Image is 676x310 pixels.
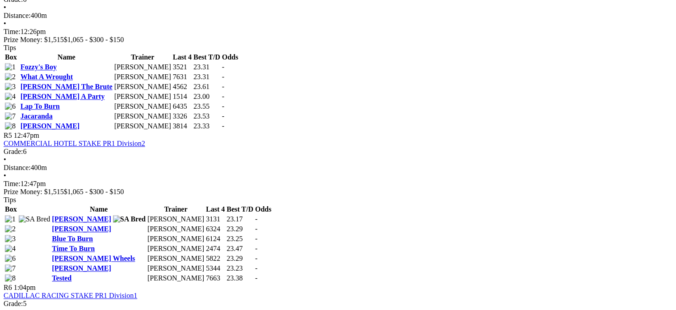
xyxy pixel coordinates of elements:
[255,245,257,252] span: -
[147,234,205,243] td: [PERSON_NAME]
[21,112,53,120] a: Jacaranda
[20,53,113,62] th: Name
[113,215,146,223] img: SA Bred
[255,264,257,272] span: -
[206,274,225,283] td: 7663
[4,284,12,291] span: R6
[4,36,672,44] div: Prize Money: $1,515
[4,172,6,179] span: •
[4,12,30,19] span: Distance:
[4,300,672,308] div: 5
[147,264,205,273] td: [PERSON_NAME]
[193,72,221,81] td: 23.31
[52,264,111,272] a: [PERSON_NAME]
[206,244,225,253] td: 2474
[222,112,224,120] span: -
[226,254,254,263] td: 23.29
[52,245,95,252] a: Time To Burn
[64,36,124,43] span: $1,065 - $300 - $150
[4,4,6,11] span: •
[4,196,16,204] span: Tips
[5,122,16,130] img: 8
[14,284,36,291] span: 1:04pm
[4,20,6,27] span: •
[4,132,12,139] span: R5
[114,82,172,91] td: [PERSON_NAME]
[5,274,16,282] img: 8
[5,93,16,101] img: 4
[193,102,221,111] td: 23.55
[172,112,192,121] td: 3326
[226,264,254,273] td: 23.23
[172,122,192,131] td: 3814
[5,112,16,120] img: 7
[114,122,172,131] td: [PERSON_NAME]
[255,274,257,282] span: -
[222,122,224,130] span: -
[21,122,80,130] a: [PERSON_NAME]
[114,102,172,111] td: [PERSON_NAME]
[114,63,172,72] td: [PERSON_NAME]
[172,82,192,91] td: 4562
[193,122,221,131] td: 23.33
[222,102,224,110] span: -
[147,244,205,253] td: [PERSON_NAME]
[4,300,23,307] span: Grade:
[4,164,672,172] div: 400m
[4,292,137,299] a: CADILLAC RACING STAKE PR1 Division1
[51,205,146,214] th: Name
[172,92,192,101] td: 1514
[226,274,254,283] td: 23.38
[147,274,205,283] td: [PERSON_NAME]
[4,148,23,155] span: Grade:
[226,244,254,253] td: 23.47
[226,225,254,234] td: 23.29
[114,72,172,81] td: [PERSON_NAME]
[52,235,93,242] a: Blue To Burn
[255,225,257,233] span: -
[4,28,21,35] span: Time:
[21,93,105,100] a: [PERSON_NAME] A Party
[19,215,50,223] img: SA Bred
[52,215,111,223] a: [PERSON_NAME]
[222,93,224,100] span: -
[206,234,225,243] td: 6124
[52,274,71,282] a: Tested
[193,112,221,121] td: 23.53
[222,83,224,90] span: -
[52,225,111,233] a: [PERSON_NAME]
[172,72,192,81] td: 7631
[5,245,16,253] img: 4
[114,92,172,101] td: [PERSON_NAME]
[222,73,224,81] span: -
[206,215,225,224] td: 3131
[4,44,16,51] span: Tips
[255,255,257,262] span: -
[147,205,205,214] th: Trainer
[5,235,16,243] img: 3
[5,264,16,272] img: 7
[4,140,145,147] a: COMMERCIAL HOTEL STAKE PR1 Division2
[193,92,221,101] td: 23.00
[21,73,73,81] a: What A Wrought
[5,63,16,71] img: 1
[5,53,17,61] span: Box
[52,255,135,262] a: [PERSON_NAME] Wheels
[172,63,192,72] td: 3521
[114,53,172,62] th: Trainer
[222,53,239,62] th: Odds
[172,53,192,62] th: Last 4
[5,255,16,263] img: 6
[147,215,205,224] td: [PERSON_NAME]
[4,28,672,36] div: 12:26pm
[5,73,16,81] img: 2
[5,215,16,223] img: 1
[4,12,672,20] div: 400m
[193,53,221,62] th: Best T/D
[4,156,6,163] span: •
[255,205,272,214] th: Odds
[193,82,221,91] td: 23.61
[172,102,192,111] td: 6435
[5,205,17,213] span: Box
[4,180,672,188] div: 12:47pm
